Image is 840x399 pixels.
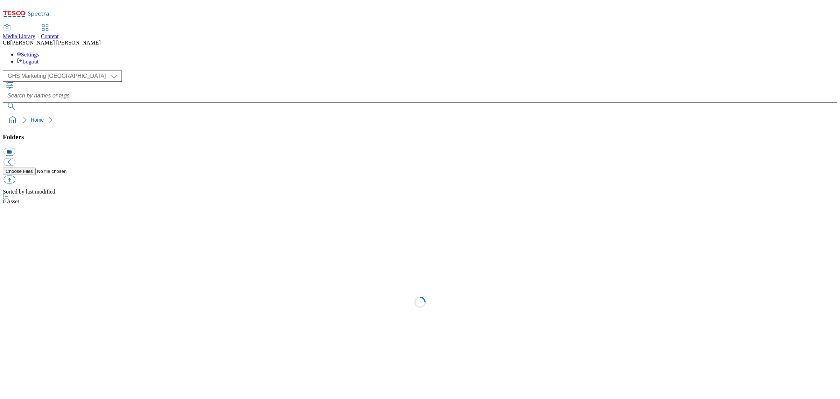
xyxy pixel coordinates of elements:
span: Media Library [3,33,35,39]
span: CB [3,40,10,46]
a: Media Library [3,25,35,40]
a: Content [41,25,59,40]
a: Home [31,117,44,123]
nav: breadcrumb [3,113,837,127]
a: Logout [17,59,38,65]
span: 0 [3,198,7,204]
input: Search by names or tags [3,89,837,103]
span: Content [41,33,59,39]
span: Sorted by last modified [3,189,55,195]
span: Asset [3,198,19,204]
a: Settings [17,52,39,58]
span: [PERSON_NAME] [PERSON_NAME] [10,40,100,46]
a: home [7,114,18,126]
h3: Folders [3,133,837,141]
